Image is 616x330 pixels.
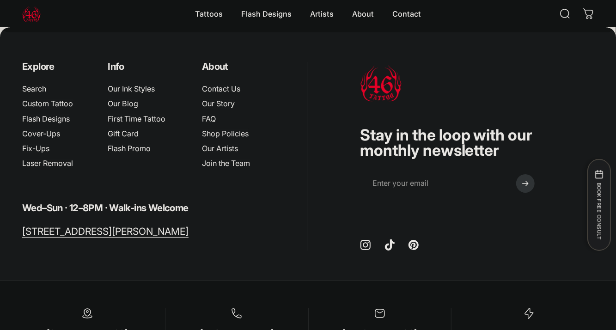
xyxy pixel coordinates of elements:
a: Our Artists [202,144,238,153]
a: Gift Card [108,129,139,138]
button: BOOK FREE CONSULT [587,159,610,251]
a: Flash Promo [108,144,151,153]
a: [STREET_ADDRESS][PERSON_NAME] [22,226,189,238]
a: Our Ink Styles [108,84,155,93]
a: Search [22,84,46,93]
a: Contact [383,4,430,24]
summary: Flash Designs [232,4,301,24]
nav: Primary [186,4,430,24]
a: Our Blog [108,99,138,108]
a: Shop Policies [202,129,249,138]
a: Join the Team [202,159,250,168]
a: Custom Tattoo [22,99,73,108]
summary: About [343,4,383,24]
a: Cover-Ups [22,129,60,138]
a: Laser Removal [22,159,73,168]
summary: Tattoos [186,4,232,24]
a: Our Story [202,99,235,108]
a: Contact Us [202,84,240,93]
a: 0 items [578,4,598,24]
a: FAQ [202,114,216,123]
a: First Time Tattoo [108,114,165,123]
summary: Artists [301,4,343,24]
p: Stay in the loop with our monthly newsletter [360,127,542,158]
a: Fix-Ups [22,144,49,153]
button: Subscribe [516,174,535,193]
a: Flash Designs [22,114,70,123]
